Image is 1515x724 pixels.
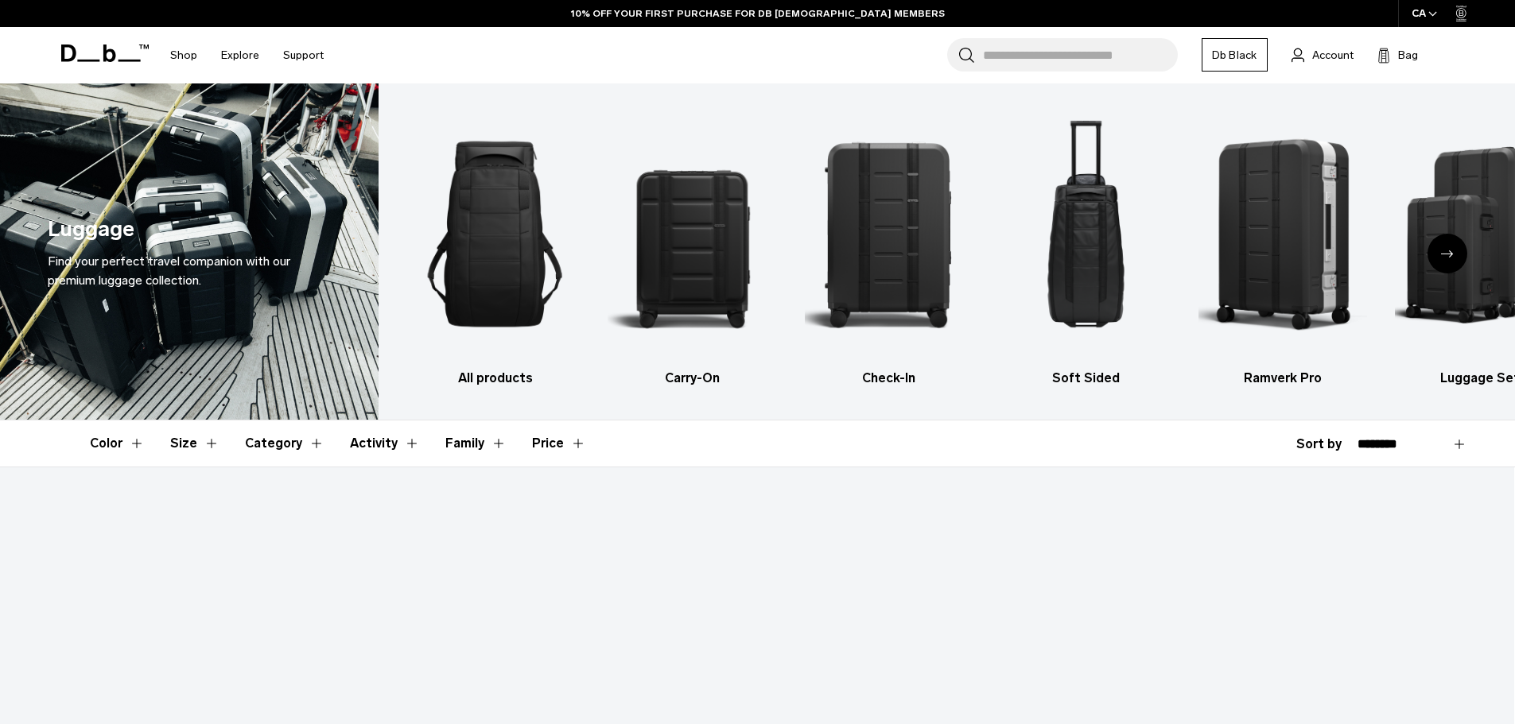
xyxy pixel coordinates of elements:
[608,369,777,388] h3: Carry-On
[1198,369,1368,388] h3: Ramverk Pro
[1398,47,1418,64] span: Bag
[1001,107,1171,388] a: Db Soft Sided
[1377,45,1418,64] button: Bag
[1198,107,1368,388] a: Db Ramverk Pro
[1198,107,1368,388] li: 5 / 6
[221,27,259,83] a: Explore
[410,107,580,388] li: 1 / 6
[48,254,290,288] span: Find your perfect travel companion with our premium luggage collection.
[532,420,586,467] button: Toggle Price
[805,369,974,388] h3: Check-In
[1428,234,1467,273] div: Next slide
[805,107,974,361] img: Db
[1202,38,1268,72] a: Db Black
[1292,45,1354,64] a: Account
[410,107,580,388] a: Db All products
[283,27,324,83] a: Support
[445,420,507,467] button: Toggle Filter
[48,213,134,246] h1: Luggage
[805,107,974,388] li: 3 / 6
[350,420,420,467] button: Toggle Filter
[1001,107,1171,361] img: Db
[410,369,580,388] h3: All products
[571,6,945,21] a: 10% OFF YOUR FIRST PURCHASE FOR DB [DEMOGRAPHIC_DATA] MEMBERS
[245,420,324,467] button: Toggle Filter
[608,107,777,388] li: 2 / 6
[410,107,580,361] img: Db
[170,420,219,467] button: Toggle Filter
[90,420,145,467] button: Toggle Filter
[170,27,197,83] a: Shop
[608,107,777,361] img: Db
[158,27,336,83] nav: Main Navigation
[1001,369,1171,388] h3: Soft Sided
[805,107,974,388] a: Db Check-In
[1312,47,1354,64] span: Account
[1198,107,1368,361] img: Db
[608,107,777,388] a: Db Carry-On
[1001,107,1171,388] li: 4 / 6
